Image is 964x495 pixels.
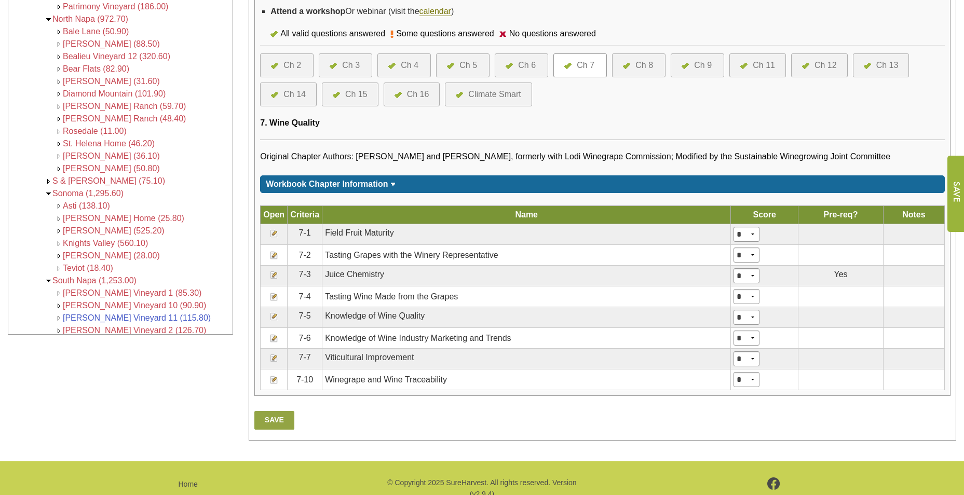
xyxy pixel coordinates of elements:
span: Patrimony Vineyard (186.00) [63,2,168,11]
span: South Napa (1,253.00) [52,276,137,285]
td: Knowledge of Wine Industry Marketing and Trends [322,328,731,349]
a: Ch 11 [740,59,775,72]
div: Some questions answered [393,27,499,40]
span: Original Chapter Authors: [PERSON_NAME] and [PERSON_NAME], formerly with Lodi Winegrape Commissio... [260,152,890,161]
img: icon-all-questions-answered.png [623,63,630,69]
td: 7-2 [288,245,322,266]
img: icon-all-questions-answered.png [388,63,396,69]
img: icon-all-questions-answered.png [864,63,871,69]
img: icon-some-questions-answered.png [390,30,393,38]
a: Ch 6 [506,59,537,72]
a: [PERSON_NAME] (50.80) [63,164,160,173]
img: icon-all-questions-answered.png [740,63,748,69]
td: 7-3 [288,266,322,286]
span: [PERSON_NAME] (28.00) [63,251,160,260]
td: Tasting Grapes with the Winery Representative [322,245,731,266]
a: Rosedale (11.00) [63,127,127,135]
a: [PERSON_NAME] Vineyard 10 (90.90) [63,301,206,310]
div: Ch 11 [753,59,775,72]
a: Teviot (18.40) [63,264,113,272]
div: Ch 7 [577,59,594,72]
th: Name [322,206,731,224]
a: Knights Valley (560.10) [63,239,148,247]
td: 7-10 [288,369,322,390]
a: [PERSON_NAME] (525.20) [63,226,165,235]
a: Ch 15 [333,88,368,101]
td: Yes [798,266,884,286]
img: icon-all-questions-answered.png [271,63,278,69]
a: St. Helena Home (46.20) [63,139,155,148]
a: [PERSON_NAME] (31.60) [63,77,160,86]
a: [PERSON_NAME] Ranch (59.70) [63,102,186,111]
td: Viticultural Improvement [322,349,731,369]
div: Click for more or less content [260,175,945,193]
img: icon-all-questions-answered.png [682,63,689,69]
img: icon-all-questions-answered.png [333,92,340,98]
a: [PERSON_NAME] Vineyard 2 (126.70) [63,326,206,335]
a: Ch 5 [447,59,479,72]
a: Bale Lane (50.90) [63,27,129,36]
strong: Attend a workshop [270,7,345,16]
a: [PERSON_NAME] Vineyard 1 (85.30) [63,288,201,297]
td: 7-5 [288,307,322,328]
span: Sonoma (1,295.60) [52,189,124,198]
img: icon-all-questions-answered.png [802,63,809,69]
a: Ch 8 [623,59,655,72]
img: sort_arrow_down.gif [390,183,396,186]
span: 7. Wine Quality [260,118,320,127]
a: Save [254,411,294,430]
a: Ch 9 [682,59,713,72]
a: [PERSON_NAME] Ranch (48.40) [63,114,186,123]
th: Pre-req? [798,206,884,224]
td: Knowledge of Wine Quality [322,307,731,328]
th: Notes [883,206,944,224]
div: Climate Smart [468,88,521,101]
div: Ch 5 [459,59,477,72]
span: S & [PERSON_NAME] (75.10) [52,176,165,185]
a: [PERSON_NAME] (88.50) [63,39,160,48]
span: Bear Flats (82.90) [63,64,129,73]
th: Open [261,206,288,224]
a: Ch 16 [395,88,429,101]
img: icon-all-questions-answered.png [506,63,513,69]
a: calendar [419,7,451,16]
div: All valid questions answered [278,27,390,40]
div: Ch 2 [283,59,301,72]
td: 7-7 [288,349,322,369]
a: Home [179,480,198,488]
a: Asti (138.10) [63,201,110,210]
img: icon-all-questions-answered.png [330,63,337,69]
li: Or webinar (visit the ) [270,4,945,19]
td: 7-4 [288,286,322,307]
a: Ch 2 [271,59,303,72]
a: Climate Smart [456,88,521,101]
div: Ch 4 [401,59,418,72]
td: Juice Chemistry [322,266,731,286]
img: Collapse <span class='AgFacilityColorRed'>South Napa (1,253.00)</span> [45,277,52,285]
img: icon-all-questions-answered.png [456,92,463,98]
div: Ch 8 [635,59,653,72]
div: Ch 15 [345,88,368,101]
td: 7-6 [288,328,322,349]
img: icon-all-questions-answered.png [564,63,572,69]
img: icon-all-questions-answered.png [270,31,278,37]
td: 7-1 [288,224,322,245]
a: Ch 12 [802,59,837,72]
a: [PERSON_NAME] Vineyard 11 (115.80) [63,313,211,322]
span: North Napa (972.70) [52,15,128,23]
img: icon-all-questions-answered.png [447,63,454,69]
a: Ch 13 [864,59,899,72]
img: icon-all-questions-answered.png [395,92,402,98]
a: [PERSON_NAME] (36.10) [63,152,160,160]
th: Score [731,206,798,224]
